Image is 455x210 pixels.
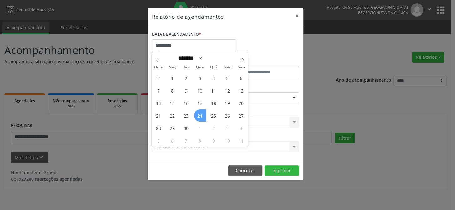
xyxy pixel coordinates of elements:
[165,65,179,69] span: Seg
[180,122,192,134] span: Setembro 30, 2025
[228,165,262,176] button: Cancelar
[153,134,165,147] span: Outubro 5, 2025
[180,109,192,122] span: Setembro 23, 2025
[193,65,207,69] span: Qua
[194,97,206,109] span: Setembro 17, 2025
[152,65,165,69] span: Dom
[207,65,220,69] span: Qui
[208,97,220,109] span: Setembro 18, 2025
[194,134,206,147] span: Outubro 8, 2025
[221,109,233,122] span: Setembro 26, 2025
[179,65,193,69] span: Ter
[208,122,220,134] span: Outubro 2, 2025
[208,134,220,147] span: Outubro 9, 2025
[180,72,192,84] span: Setembro 2, 2025
[166,122,179,134] span: Setembro 29, 2025
[194,122,206,134] span: Outubro 1, 2025
[221,134,233,147] span: Outubro 10, 2025
[208,109,220,122] span: Setembro 25, 2025
[166,109,179,122] span: Setembro 22, 2025
[153,109,165,122] span: Setembro 21, 2025
[235,122,247,134] span: Outubro 4, 2025
[221,97,233,109] span: Setembro 19, 2025
[180,97,192,109] span: Setembro 16, 2025
[291,8,303,23] button: Close
[194,72,206,84] span: Setembro 3, 2025
[166,72,179,84] span: Setembro 1, 2025
[220,65,234,69] span: Sex
[166,84,179,97] span: Setembro 8, 2025
[227,56,299,66] label: ATÉ
[194,84,206,97] span: Setembro 10, 2025
[194,109,206,122] span: Setembro 24, 2025
[153,84,165,97] span: Setembro 7, 2025
[166,134,179,147] span: Outubro 6, 2025
[208,72,220,84] span: Setembro 4, 2025
[166,97,179,109] span: Setembro 15, 2025
[176,55,203,61] select: Month
[221,72,233,84] span: Setembro 5, 2025
[235,134,247,147] span: Outubro 11, 2025
[265,165,299,176] button: Imprimir
[152,30,201,39] label: DATA DE AGENDAMENTO
[153,97,165,109] span: Setembro 14, 2025
[235,84,247,97] span: Setembro 13, 2025
[152,12,224,21] h5: Relatório de agendamentos
[180,84,192,97] span: Setembro 9, 2025
[235,72,247,84] span: Setembro 6, 2025
[221,122,233,134] span: Outubro 3, 2025
[153,122,165,134] span: Setembro 28, 2025
[153,72,165,84] span: Agosto 31, 2025
[235,97,247,109] span: Setembro 20, 2025
[180,134,192,147] span: Outubro 7, 2025
[203,55,224,61] input: Year
[235,109,247,122] span: Setembro 27, 2025
[208,84,220,97] span: Setembro 11, 2025
[234,65,248,69] span: Sáb
[221,84,233,97] span: Setembro 12, 2025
